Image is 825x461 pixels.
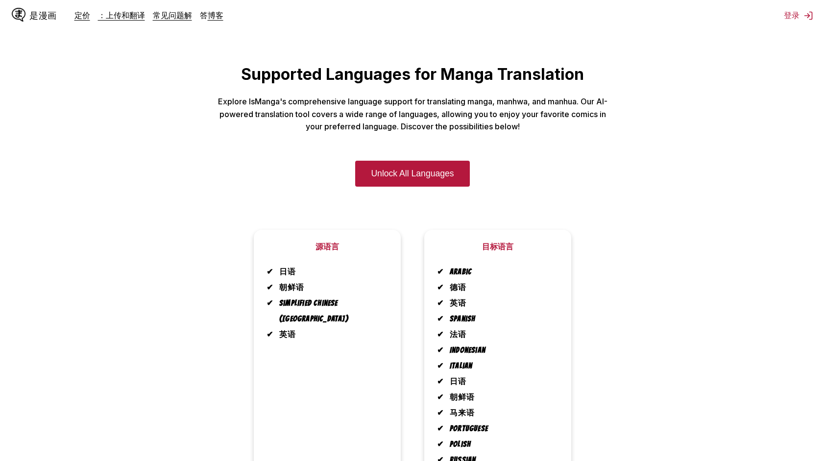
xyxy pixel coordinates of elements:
[12,8,25,22] img: IsManga 标志
[784,10,813,21] button: 登录
[444,389,559,405] li: 朝鲜语
[444,405,559,421] li: 马来语
[153,10,192,20] a: 常见问题解
[273,327,389,342] li: 英语
[444,358,559,374] li: Italian
[355,161,469,187] a: Unlock All Languages
[444,264,559,280] li: Arabic
[74,10,90,20] a: 定价
[208,10,223,20] a: 博客
[444,437,559,452] li: Polish
[74,10,231,21] div: 答
[273,264,389,280] li: 日语
[444,374,559,389] li: 日语
[784,10,800,21] font: 登录
[273,295,389,327] li: Simplified Chinese ([GEOGRAPHIC_DATA])
[444,421,559,437] li: Portuguese
[482,242,513,252] h2: 目标语言
[315,242,339,252] h2: 源语言
[273,280,389,295] li: 朝鲜语
[8,65,817,84] h1: Supported Languages for Manga Translation
[29,10,57,22] div: 是漫画
[444,311,559,327] li: Spanish
[444,327,559,342] li: 法语
[803,11,813,21] img: 登出
[444,342,559,358] li: Indonesian
[444,280,559,295] li: 德语
[98,10,145,20] a: ：上传和翻译
[12,8,74,24] a: IsManga 标志是漫画
[444,295,559,311] li: 英语
[217,96,608,133] p: Explore IsManga's comprehensive language support for translating manga, manhwa, and manhua. Our A...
